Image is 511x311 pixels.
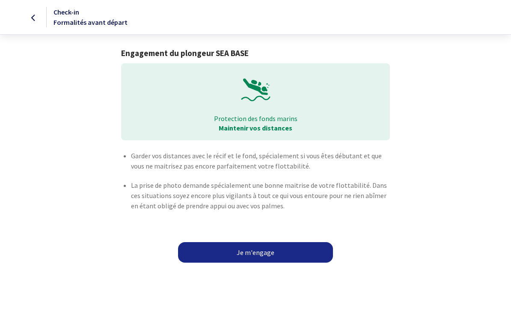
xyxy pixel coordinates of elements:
[219,124,292,132] strong: Maintenir vos distances
[127,114,383,123] p: Protection des fonds marins
[131,151,389,171] p: Garder vos distances avec le récif et le fond, spécialement si vous êtes débutant et que vous ne ...
[53,8,128,27] span: Check-in Formalités avant départ
[131,180,389,211] p: La prise de photo demande spécialement une bonne maitrise de votre flottabilité. Dans ces situati...
[178,242,333,263] a: Je m'engage
[121,48,389,58] h1: Engagement du plongeur SEA BASE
